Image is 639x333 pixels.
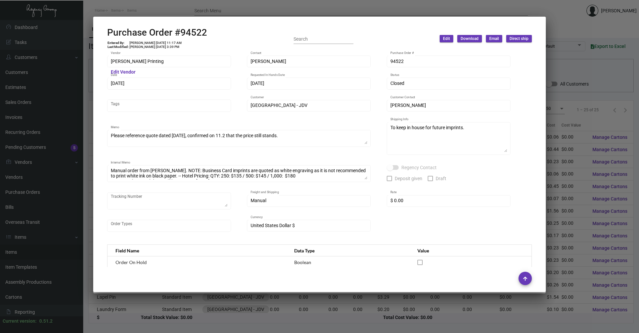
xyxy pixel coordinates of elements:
button: Direct ship [506,35,532,42]
button: Email [486,35,502,42]
button: Download [457,35,482,42]
td: [PERSON_NAME] [DATE] 3:39 PM [129,45,182,49]
span: Edit [443,36,450,42]
td: Entered By: [107,41,129,45]
span: Order On Hold [115,259,147,265]
span: Email [489,36,499,42]
div: Current version: [3,318,37,325]
mat-hint: Edit Vendor [111,70,135,75]
span: Regency Contact [401,164,437,171]
th: Data Type [288,245,411,256]
span: Deposit given [395,174,422,182]
div: 0.51.2 [39,318,53,325]
span: Download [461,36,479,42]
h2: Purchase Order #94522 [107,27,207,38]
th: Value [411,245,532,256]
span: Direct ship [510,36,529,42]
th: Field Name [107,245,288,256]
span: Manual [251,198,266,203]
span: Draft [436,174,446,182]
td: Last Modified: [107,45,129,49]
span: Boolean [294,259,311,265]
span: Closed [390,81,404,86]
td: [PERSON_NAME] [DATE] 11:17 AM [129,41,182,45]
button: Edit [440,35,453,42]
